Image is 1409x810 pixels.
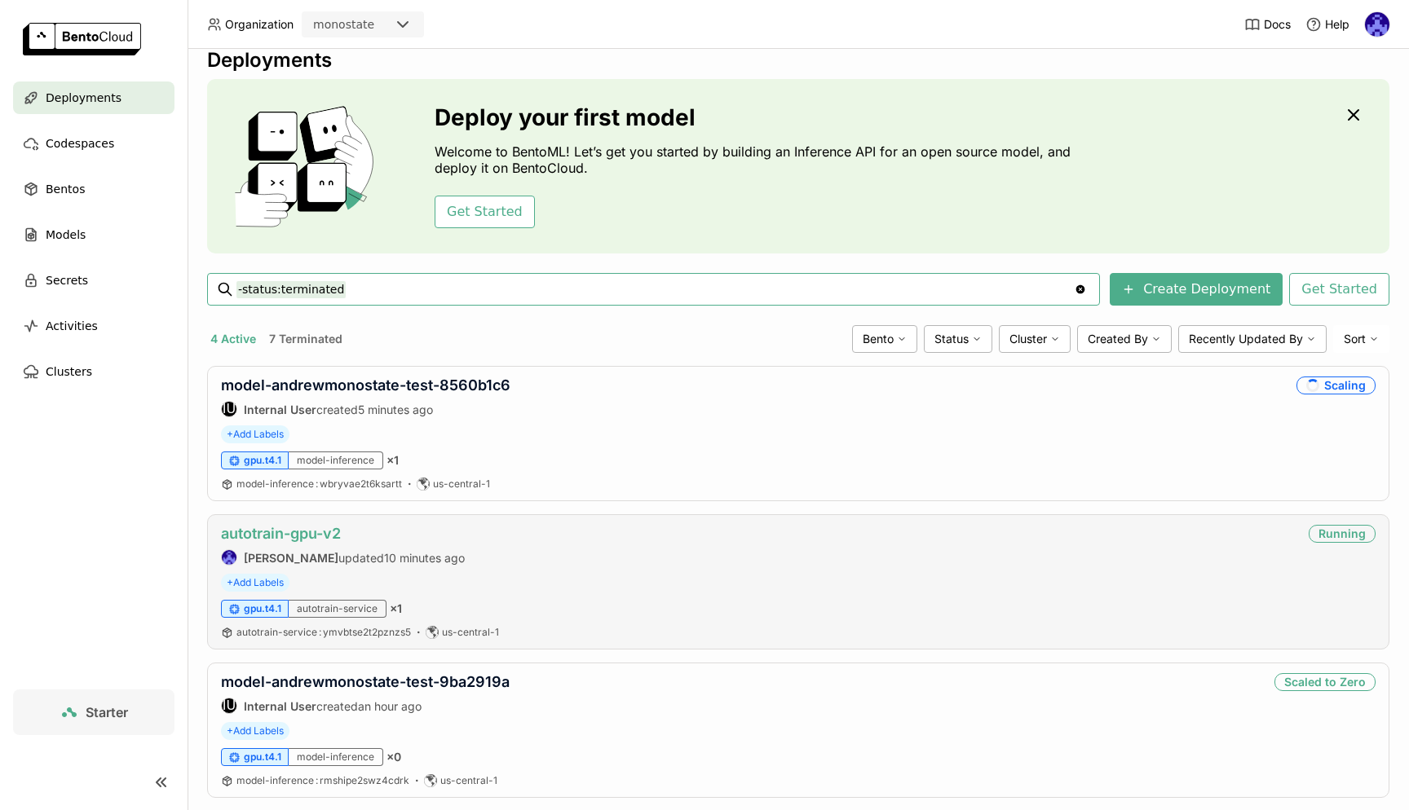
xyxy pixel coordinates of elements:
[46,271,88,290] span: Secrets
[316,478,318,490] span: :
[1009,332,1047,346] span: Cluster
[244,751,281,764] span: gpu.t4.1
[1365,12,1389,37] img: Andrew correa
[46,316,98,336] span: Activities
[1296,376,1376,394] div: Scaling
[358,403,433,416] span: 5 minutes ago
[266,328,346,350] button: 7 Terminated
[221,376,510,394] a: model-andrewmonostate-test-8560b1c6
[207,328,259,350] button: 4 Active
[442,626,499,639] span: us-central-1
[46,362,92,381] span: Clusters
[220,105,395,227] img: cover onboarding
[1088,332,1148,346] span: Created By
[924,325,992,353] div: Status
[221,698,510,714] div: created
[13,173,174,205] a: Bentos
[433,478,490,491] span: us-central-1
[863,332,894,346] span: Bento
[236,774,409,787] a: model-inference:rmshipe2swz4cdrk
[221,549,465,566] div: updated
[221,525,341,542] a: autotrain-gpu-v2
[1189,332,1303,346] span: Recently Updated By
[23,23,141,55] img: logo
[46,134,114,153] span: Codespaces
[13,127,174,160] a: Codespaces
[236,478,402,490] span: model-inference wbryvae2t6ksartt
[236,626,411,638] span: autotrain-service ymvbtse2t2pznzs5
[244,403,316,416] strong: Internal User
[1309,525,1376,543] div: Running
[1074,283,1087,296] svg: Clear value
[13,310,174,342] a: Activities
[13,264,174,297] a: Secrets
[384,551,465,565] span: 10 minutes ago
[236,276,1074,302] input: Search
[316,774,318,786] span: :
[225,17,294,32] span: Organization
[244,551,338,565] strong: [PERSON_NAME]
[1289,273,1389,306] button: Get Started
[1306,379,1319,392] i: loading
[1305,16,1349,33] div: Help
[221,401,510,417] div: created
[852,325,917,353] div: Bento
[244,602,281,615] span: gpu.t4.1
[934,332,969,346] span: Status
[1244,16,1291,33] a: Docs
[46,225,86,244] span: Models
[358,699,422,713] span: an hour ago
[1110,273,1283,306] button: Create Deployment
[222,550,236,565] img: Andrew correa
[1178,325,1327,353] div: Recently Updated By
[289,451,383,469] div: model-inference
[376,17,378,33] input: Selected monostate.
[1077,325,1172,353] div: Created By
[221,673,510,690] a: model-andrewmonostate-test-9ba2919a
[236,478,402,491] a: model-inference:wbryvae2t6ksartt
[289,600,386,618] div: autotrain-service
[46,179,85,199] span: Bentos
[440,774,497,787] span: us-central-1
[1274,673,1376,691] div: Scaled to Zero
[244,454,281,467] span: gpu.t4.1
[435,104,1079,130] h3: Deploy your first model
[236,774,409,786] span: model-inference rmshipe2swz4cdrk
[207,48,1389,73] div: Deployments
[1325,17,1349,32] span: Help
[1333,325,1389,353] div: Sort
[999,325,1071,353] div: Cluster
[86,704,128,720] span: Starter
[221,698,237,714] div: Internal User
[221,722,289,740] span: +Add Labels
[289,748,383,766] div: model-inference
[236,626,411,639] a: autotrain-service:ymvbtse2t2pznzs5
[1344,332,1366,346] span: Sort
[13,81,174,114] a: Deployments
[13,689,174,735] a: Starter
[221,425,289,443] span: +Add Labels
[13,218,174,251] a: Models
[435,143,1079,176] p: Welcome to BentoML! Let’s get you started by building an Inference API for an open source model, ...
[390,601,402,616] span: × 1
[222,402,236,416] div: IU
[313,16,374,33] div: monostate
[1264,17,1291,32] span: Docs
[221,401,237,417] div: Internal User
[386,453,399,468] span: × 1
[386,750,401,764] span: × 0
[13,355,174,388] a: Clusters
[435,196,535,228] button: Get Started
[319,626,321,638] span: :
[46,88,121,108] span: Deployments
[221,574,289,592] span: +Add Labels
[244,699,316,713] strong: Internal User
[222,698,236,713] div: IU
